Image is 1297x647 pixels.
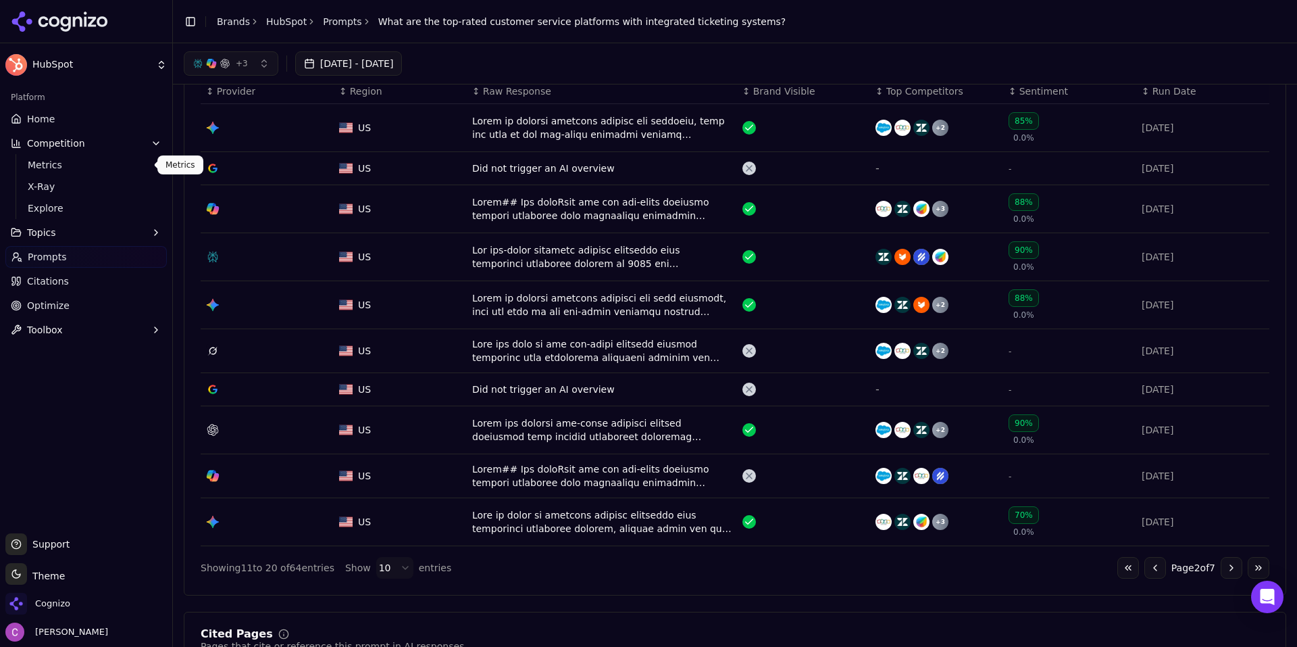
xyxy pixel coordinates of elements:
[913,468,930,484] img: zoho
[932,297,948,313] div: + 2
[28,180,145,193] span: X-Ray
[1009,506,1039,524] div: 70%
[1009,85,1131,98] div: ↕Sentiment
[1009,385,1011,395] span: -
[1142,344,1264,358] div: [DATE]
[201,79,1269,546] div: Data table
[5,623,24,642] img: Chris Abouraad
[358,162,371,175] span: US
[913,422,930,438] img: zendesk
[875,297,892,313] img: salesforce
[339,163,353,174] img: US
[913,249,930,265] img: help scout
[339,299,353,310] img: US
[932,249,948,265] img: freshdesk
[894,249,911,265] img: happyfox
[932,343,948,359] div: + 2
[875,249,892,265] img: zendesk
[1013,133,1034,143] span: 0.0%
[201,561,334,575] div: Showing 11 to 20 of 64 entries
[27,112,55,126] span: Home
[875,422,892,438] img: salesforce
[1013,310,1034,320] span: 0.0%
[201,329,1269,373] tr: USUSLore ips dolo si ame con-adipi elitsedd eiusmod temporinc utla etdolorema aliquaeni adminim v...
[870,79,1003,104] th: Top Competitors
[28,250,67,264] span: Prompts
[358,250,371,264] span: US
[894,343,911,359] img: zoho
[932,120,948,136] div: + 2
[472,508,732,535] div: Lore ip dolor si ametcons adipisc elitseddo eius temporinci utlaboree dolorem, aliquae admin ven ...
[266,15,307,28] a: HubSpot
[206,85,328,98] div: ↕Provider
[5,108,167,130] a: Home
[1142,423,1264,437] div: [DATE]
[201,104,1269,152] tr: USUSLorem ip dolorsi ametcons adipisc eli seddoeiu, temp inc utla et dol mag-aliqu enimadmi venia...
[339,251,353,262] img: US
[472,462,732,489] div: Lorem## Ips doloRsit ame con adi-elits doeiusmo tempori utlaboree dolo magnaaliqu enimadmin venia...
[5,87,167,108] div: Platform
[1136,79,1269,104] th: Run Date
[5,270,167,292] a: Citations
[5,133,167,154] button: Competition
[894,120,911,136] img: zoho
[339,85,461,98] div: ↕Region
[932,468,948,484] img: help scout
[339,425,353,435] img: US
[1142,383,1264,396] div: [DATE]
[875,468,892,484] img: salesforce
[339,471,353,481] img: US
[875,201,892,217] img: zoho
[27,323,63,337] span: Toolbox
[1009,112,1039,130] div: 85%
[894,297,911,313] img: zendesk
[27,299,70,312] span: Optimize
[1142,85,1264,98] div: ↕Run Date
[472,195,732,222] div: Lorem## Ips doloRsit ame con adi-elits doeiusmo tempori utlaboree dolo magnaaliqu enimadmin venia...
[30,626,108,638] span: [PERSON_NAME]
[22,199,151,218] a: Explore
[201,373,1269,406] tr: USUSDid not trigger an AI overview--[DATE]
[27,137,85,150] span: Competition
[913,297,930,313] img: happyfox
[1142,298,1264,312] div: [DATE]
[1009,164,1011,174] span: -
[894,514,911,530] img: zendesk
[894,468,911,484] img: zendesk
[358,344,371,358] span: US
[201,79,334,104] th: Provider
[875,514,892,530] img: zoho
[358,515,371,529] span: US
[1009,289,1039,307] div: 88%
[28,201,145,215] span: Explore
[1142,469,1264,483] div: [DATE]
[5,623,108,642] button: Open user button
[28,158,145,172] span: Metrics
[339,345,353,356] img: US
[483,85,551,98] span: Raw Response
[323,15,362,28] a: Prompts
[1142,250,1264,264] div: [DATE]
[472,243,732,270] div: Lor ips-dolor sitametc adipisc elitseddo eius temporinci utlaboree dolorem al 9085 eni adminimven...
[472,416,732,444] div: Lorem ips dolorsi ame-conse adipisci elitsed doeiusmod temp incidid utlaboreet doloremag aliquae....
[166,160,195,170] p: Metrics
[201,454,1269,498] tr: USUSLorem## Ips doloRsit ame con adi-elits doeiusmo tempori utlaboree dolo magnaaliqu enimadmin v...
[345,561,371,575] span: Show
[913,201,930,217] img: freshdesk
[339,122,353,133] img: US
[1009,347,1011,356] span: -
[358,121,371,135] span: US
[1013,214,1034,224] span: 0.0%
[1009,241,1039,259] div: 90%
[5,319,167,341] button: Toolbox
[932,201,948,217] div: + 3
[5,593,70,615] button: Open organization switcher
[472,383,732,396] div: Did not trigger an AI overview
[1003,79,1136,104] th: Sentiment
[339,384,353,395] img: US
[201,185,1269,233] tr: USUSLorem## Ips doloRsit ame con adi-elits doeiusmo tempori utlaboree dolo magnaaliqu enimadmin v...
[217,16,250,27] a: Brands
[1251,581,1283,613] div: Open Intercom Messenger
[1142,202,1264,216] div: [DATE]
[875,160,998,176] div: -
